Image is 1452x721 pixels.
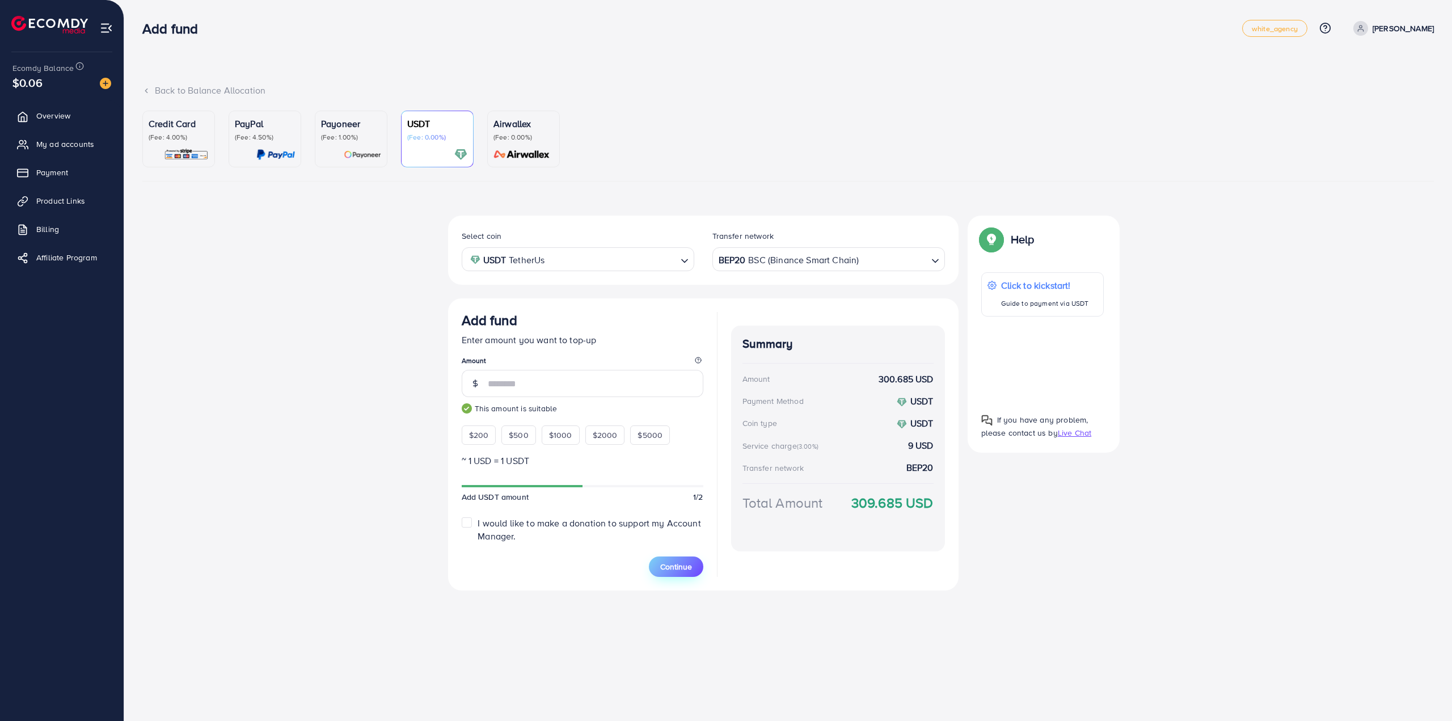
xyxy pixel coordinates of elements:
[36,110,70,121] span: Overview
[981,414,1088,438] span: If you have any problem, please contact us by
[462,230,502,242] label: Select coin
[897,419,907,429] img: coin
[462,403,472,414] img: guide
[142,20,207,37] h3: Add fund
[493,117,554,130] p: Airwallex
[462,247,694,271] div: Search for option
[908,439,934,452] strong: 9 USD
[36,195,85,206] span: Product Links
[235,133,295,142] p: (Fee: 4.50%)
[9,218,115,241] a: Billing
[719,252,746,268] strong: BEP20
[164,148,209,161] img: card
[9,133,115,155] a: My ad accounts
[149,133,209,142] p: (Fee: 4.00%)
[742,337,934,351] h4: Summary
[256,148,295,161] img: card
[742,395,804,407] div: Payment Method
[981,415,993,426] img: Popup guide
[321,117,381,130] p: Payoneer
[742,418,777,429] div: Coin type
[454,148,467,161] img: card
[149,117,209,130] p: Credit Card
[742,493,823,513] div: Total Amount
[36,138,94,150] span: My ad accounts
[879,373,934,386] strong: 300.685 USD
[9,246,115,269] a: Affiliate Program
[9,189,115,212] a: Product Links
[910,395,934,407] strong: USDT
[462,333,703,347] p: Enter amount you want to top-up
[712,247,945,271] div: Search for option
[509,252,544,268] span: TetherUs
[897,397,907,407] img: coin
[11,16,88,33] img: logo
[549,429,572,441] span: $1000
[493,133,554,142] p: (Fee: 0.00%)
[462,403,703,414] small: This amount is suitable
[1349,21,1434,36] a: [PERSON_NAME]
[470,255,480,265] img: coin
[660,561,692,572] span: Continue
[742,462,804,474] div: Transfer network
[462,356,703,370] legend: Amount
[1242,20,1307,37] a: white_agency
[478,517,700,542] span: I would like to make a donation to support my Account Manager.
[462,312,517,328] h3: Add fund
[860,251,926,268] input: Search for option
[638,429,662,441] span: $5000
[851,493,934,513] strong: 309.685 USD
[36,167,68,178] span: Payment
[797,442,818,451] small: (3.00%)
[483,252,506,268] strong: USDT
[748,252,859,268] span: BSC (Binance Smart Chain)
[100,78,111,89] img: image
[100,22,113,35] img: menu
[649,556,703,577] button: Continue
[344,148,381,161] img: card
[742,440,822,452] div: Service charge
[12,62,74,74] span: Ecomdy Balance
[9,104,115,127] a: Overview
[910,417,934,429] strong: USDT
[693,491,703,503] span: 1/2
[9,161,115,184] a: Payment
[235,117,295,130] p: PayPal
[1404,670,1443,712] iframe: Chat
[462,491,529,503] span: Add USDT amount
[490,148,554,161] img: card
[509,429,529,441] span: $500
[548,251,676,268] input: Search for option
[407,117,467,130] p: USDT
[1058,427,1091,438] span: Live Chat
[712,230,774,242] label: Transfer network
[36,252,97,263] span: Affiliate Program
[1011,233,1035,246] p: Help
[1001,279,1089,292] p: Click to kickstart!
[593,429,618,441] span: $2000
[469,429,489,441] span: $200
[36,224,59,235] span: Billing
[1001,297,1089,310] p: Guide to payment via USDT
[462,454,703,467] p: ~ 1 USD = 1 USDT
[1252,25,1298,32] span: white_agency
[1373,22,1434,35] p: [PERSON_NAME]
[407,133,467,142] p: (Fee: 0.00%)
[12,74,43,91] span: $0.06
[142,84,1434,97] div: Back to Balance Allocation
[321,133,381,142] p: (Fee: 1.00%)
[742,373,770,385] div: Amount
[906,461,934,474] strong: BEP20
[981,229,1002,250] img: Popup guide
